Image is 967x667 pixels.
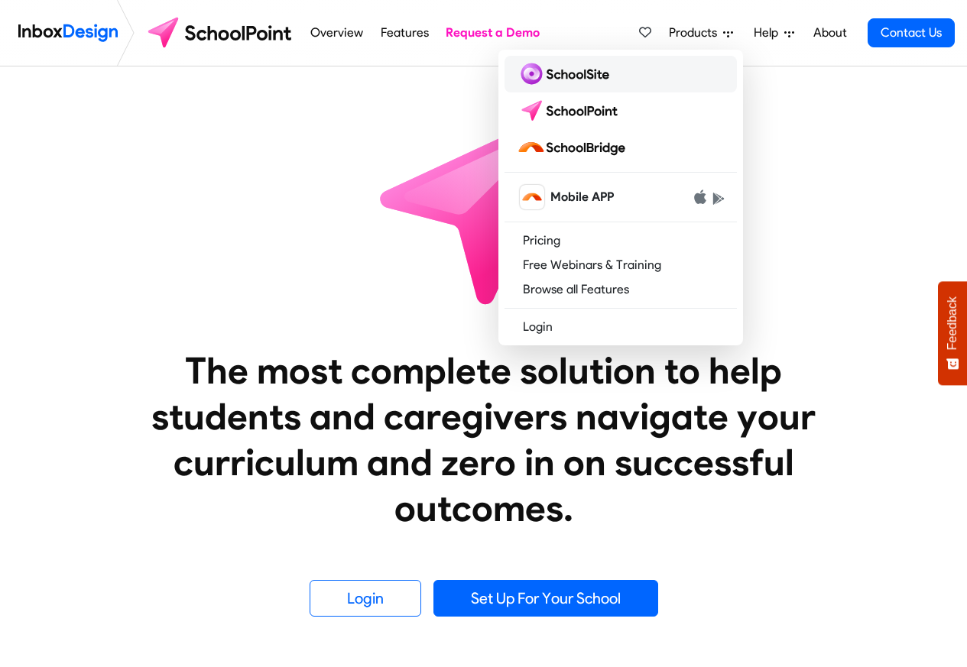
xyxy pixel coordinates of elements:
span: Help [754,24,784,42]
span: Products [669,24,723,42]
a: Products [663,18,739,48]
img: schoolpoint logo [141,15,302,51]
span: Feedback [946,296,959,350]
a: Help [748,18,800,48]
img: schoolsite logo [517,62,615,86]
a: Pricing [505,228,737,253]
span: Mobile APP [550,188,614,206]
a: Login [310,580,421,617]
heading: The most complete solution to help students and caregivers navigate your curriculum and zero in o... [121,348,847,531]
a: About [809,18,851,48]
a: Overview [307,18,368,48]
a: Request a Demo [442,18,544,48]
img: schoolbridge logo [517,135,631,160]
a: Browse all Features [505,277,737,302]
a: Contact Us [868,18,955,47]
button: Feedback - Show survey [938,281,967,385]
img: icon_schoolpoint.svg [346,66,621,342]
img: schoolbridge icon [520,185,544,209]
a: Set Up For Your School [433,580,658,617]
div: Products [498,50,743,345]
a: Free Webinars & Training [505,253,737,277]
a: Features [376,18,433,48]
a: Login [505,315,737,339]
img: schoolpoint logo [517,99,625,123]
a: schoolbridge icon Mobile APP [505,179,737,215]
